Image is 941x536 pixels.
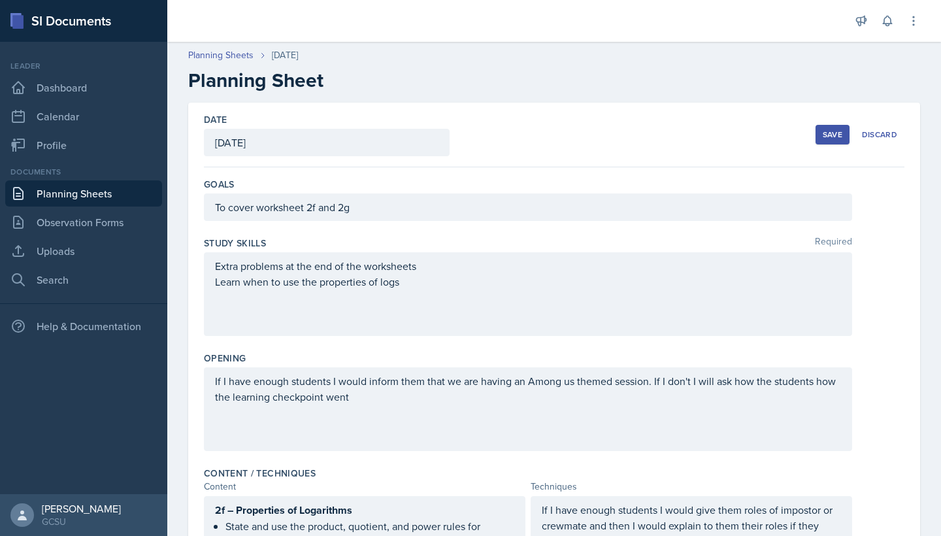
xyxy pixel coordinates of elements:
button: Discard [855,125,904,144]
label: Goals [204,178,235,191]
span: Required [815,237,852,250]
label: Date [204,113,227,126]
a: Search [5,267,162,293]
button: Save [816,125,850,144]
a: Dashboard [5,75,162,101]
p: To cover worksheet 2f and 2g [215,199,841,215]
div: Techniques [531,480,852,494]
p: Extra problems at the end of the worksheets [215,258,841,274]
a: Calendar [5,103,162,129]
div: Documents [5,166,162,178]
label: Content / Techniques [204,467,316,480]
div: GCSU [42,515,121,528]
strong: 2f – Properties of Logarithms [215,503,352,518]
div: [DATE] [272,48,298,62]
div: [PERSON_NAME] [42,502,121,515]
p: If I have enough students I would inform them that we are having an Among us themed session. If I... [215,373,841,405]
a: Observation Forms [5,209,162,235]
label: Study Skills [204,237,266,250]
h2: Planning Sheet [188,69,920,92]
div: Save [823,129,842,140]
div: Discard [862,129,897,140]
a: Planning Sheets [5,180,162,207]
a: Uploads [5,238,162,264]
a: Profile [5,132,162,158]
label: Opening [204,352,246,365]
div: Help & Documentation [5,313,162,339]
p: Learn when to use the properties of logs [215,274,841,290]
a: Planning Sheets [188,48,254,62]
div: Leader [5,60,162,72]
div: Content [204,480,525,494]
